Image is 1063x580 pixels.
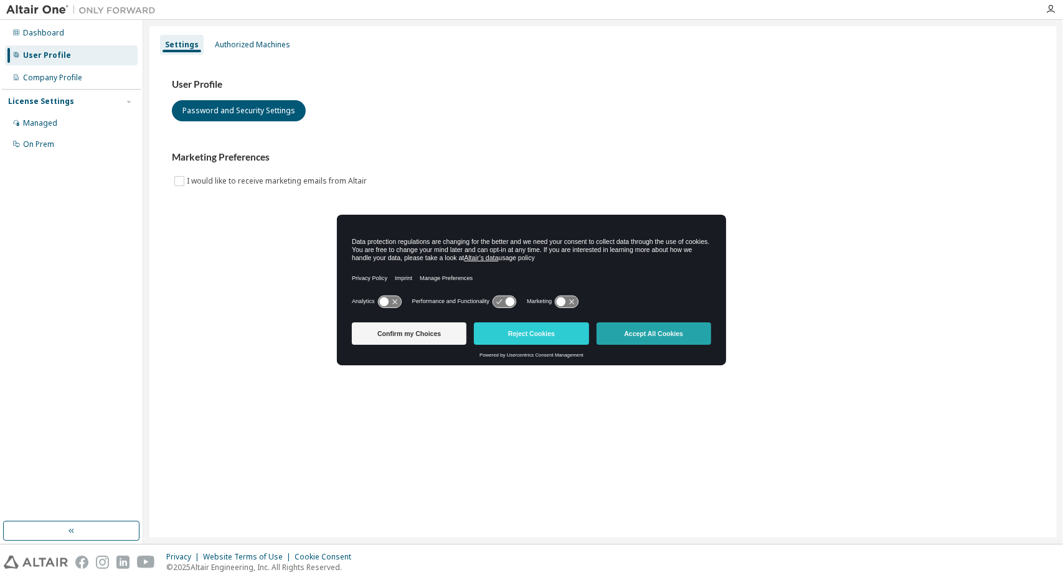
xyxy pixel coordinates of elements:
[295,552,359,562] div: Cookie Consent
[137,556,155,569] img: youtube.svg
[4,556,68,569] img: altair_logo.svg
[187,174,369,189] label: I would like to receive marketing emails from Altair
[172,78,1034,91] h3: User Profile
[23,139,54,149] div: On Prem
[203,552,295,562] div: Website Terms of Use
[23,118,57,128] div: Managed
[75,556,88,569] img: facebook.svg
[215,40,290,50] div: Authorized Machines
[172,151,1034,164] h3: Marketing Preferences
[23,28,64,38] div: Dashboard
[165,40,199,50] div: Settings
[96,556,109,569] img: instagram.svg
[6,4,162,16] img: Altair One
[23,50,71,60] div: User Profile
[166,562,359,573] p: © 2025 Altair Engineering, Inc. All Rights Reserved.
[23,73,82,83] div: Company Profile
[8,96,74,106] div: License Settings
[166,552,203,562] div: Privacy
[116,556,130,569] img: linkedin.svg
[172,100,306,121] button: Password and Security Settings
